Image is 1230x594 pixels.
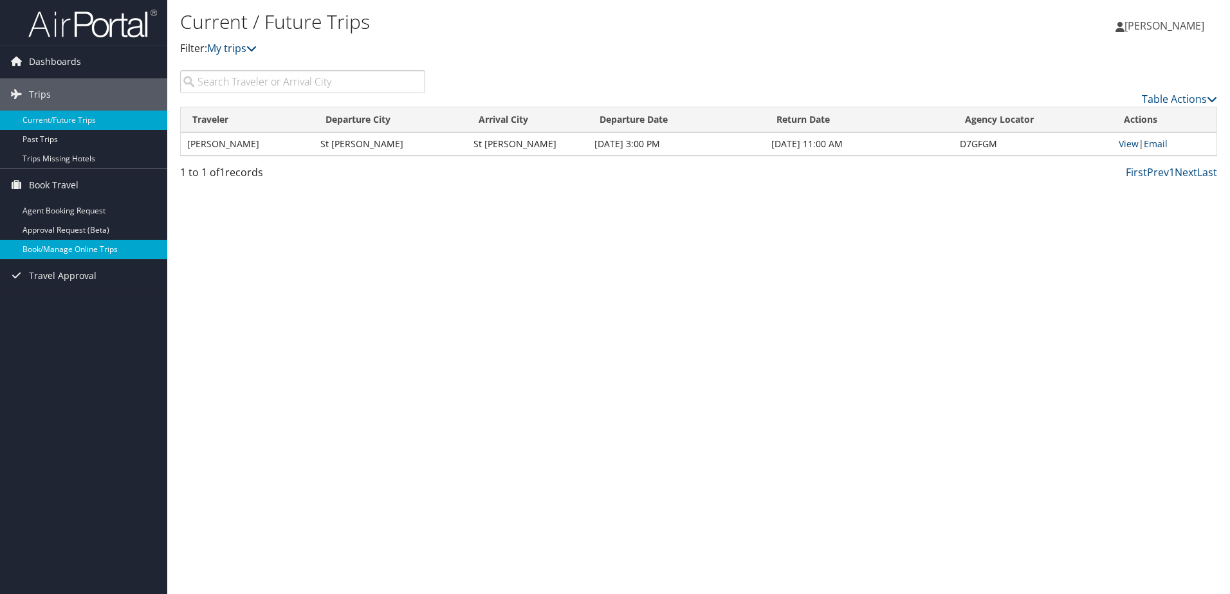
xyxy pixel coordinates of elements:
td: | [1112,132,1216,156]
a: View [1119,138,1139,150]
a: Email [1144,138,1168,150]
td: [DATE] 11:00 AM [765,132,953,156]
th: Departure Date: activate to sort column descending [588,107,765,132]
span: Trips [29,78,51,111]
a: First [1126,165,1147,179]
a: Table Actions [1142,92,1217,106]
td: St [PERSON_NAME] [314,132,468,156]
th: Agency Locator: activate to sort column ascending [953,107,1112,132]
input: Search Traveler or Arrival City [180,70,425,93]
td: [PERSON_NAME] [181,132,314,156]
a: My trips [207,41,257,55]
a: Next [1175,165,1197,179]
a: Last [1197,165,1217,179]
span: 1 [219,165,225,179]
span: Dashboards [29,46,81,78]
span: [PERSON_NAME] [1124,19,1204,33]
div: 1 to 1 of records [180,165,425,186]
img: airportal-logo.png [28,8,157,39]
span: Travel Approval [29,260,96,292]
td: St [PERSON_NAME] [467,132,588,156]
td: D7GFGM [953,132,1112,156]
th: Arrival City: activate to sort column ascending [467,107,588,132]
a: 1 [1169,165,1175,179]
td: [DATE] 3:00 PM [588,132,765,156]
th: Traveler: activate to sort column ascending [181,107,314,132]
th: Departure City: activate to sort column ascending [314,107,468,132]
th: Actions [1112,107,1216,132]
a: Prev [1147,165,1169,179]
h1: Current / Future Trips [180,8,872,35]
a: [PERSON_NAME] [1115,6,1217,45]
p: Filter: [180,40,872,57]
th: Return Date: activate to sort column ascending [765,107,953,132]
span: Book Travel [29,169,78,201]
